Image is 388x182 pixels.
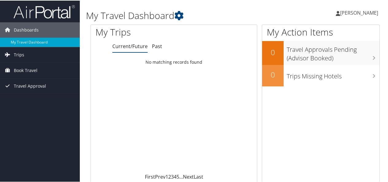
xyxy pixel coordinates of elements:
[14,62,37,78] span: Book Travel
[14,4,75,18] img: airportal-logo.png
[91,56,257,67] td: No matching records found
[14,78,46,93] span: Travel Approval
[14,22,39,37] span: Dashboards
[183,173,194,180] a: Next
[262,40,379,64] a: 0Travel Approvals Pending (Advisor Booked)
[262,69,284,79] h2: 0
[262,25,379,38] h1: My Action Items
[194,173,203,180] a: Last
[179,173,183,180] span: …
[145,173,155,180] a: First
[112,42,148,49] a: Current/Future
[177,173,179,180] a: 5
[95,25,183,38] h1: My Trips
[14,47,24,62] span: Trips
[168,173,171,180] a: 2
[262,64,379,86] a: 0Trips Missing Hotels
[171,173,174,180] a: 3
[287,68,379,80] h3: Trips Missing Hotels
[336,3,384,21] a: [PERSON_NAME]
[174,173,177,180] a: 4
[155,173,165,180] a: Prev
[165,173,168,180] a: 1
[340,9,378,16] span: [PERSON_NAME]
[152,42,162,49] a: Past
[287,42,379,62] h3: Travel Approvals Pending (Advisor Booked)
[262,47,284,57] h2: 0
[86,9,285,21] h1: My Travel Dashboard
